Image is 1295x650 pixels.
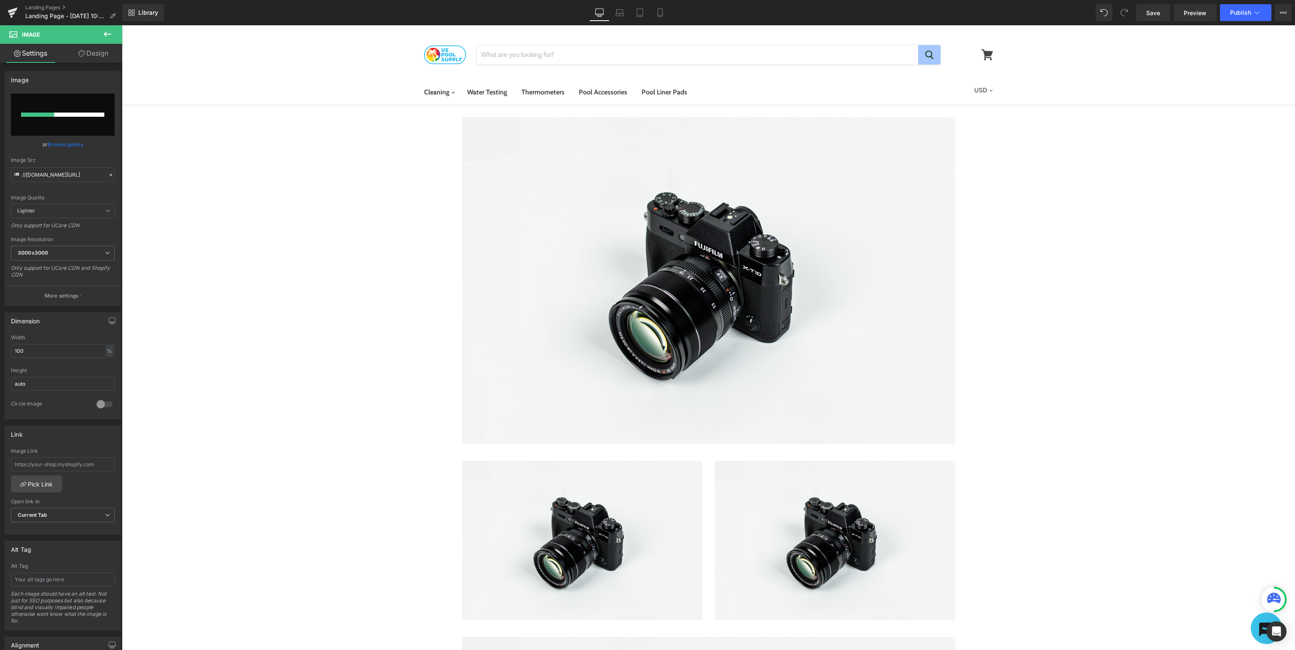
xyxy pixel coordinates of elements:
[45,292,78,300] p: More settings
[11,313,40,325] div: Dimension
[11,140,115,149] div: or
[11,222,115,234] div: Only support for UCare CDN
[106,345,113,357] div: %
[355,20,796,39] input: Search
[11,637,40,649] div: Alignment
[17,207,35,214] b: Lighter
[1096,4,1112,21] button: Undo
[11,195,115,201] div: Image Quality
[18,512,48,518] b: Current Tab
[22,31,40,38] span: Image
[11,265,115,284] div: Only support for UCare CDN and Shopify CDN
[63,44,124,63] a: Design
[339,58,392,76] a: Water Testing
[25,4,122,11] a: Landing Pages
[11,400,88,409] div: Circle Image
[589,4,610,21] a: Desktop
[796,20,819,39] button: Search
[11,448,115,454] div: Image Link
[296,55,572,79] ul: Categories
[848,58,874,72] select: Change your currency
[11,457,115,471] input: https://your-shop.myshopify.com
[11,572,115,586] input: Your alt tags go here
[1220,4,1271,21] button: Publish
[11,591,115,630] div: Each image should have an alt text. Not just for SEO purposes but also because blind and visually...
[1116,4,1133,21] button: Redo
[11,72,29,83] div: Image
[5,286,121,306] button: More settings
[451,58,512,76] a: Pool Accessories
[513,58,572,76] a: Pool Liner Pads
[11,368,115,373] div: Height
[138,9,158,16] span: Library
[1230,9,1251,16] span: Publish
[393,58,449,76] a: Thermometers
[11,541,31,553] div: Alt Tag
[296,58,337,76] a: Cleaning
[18,250,48,256] b: 3000x3000
[1275,4,1292,21] button: More
[292,55,882,79] nav: Desktop navigation
[1266,621,1287,642] div: Open Intercom Messenger
[11,157,115,163] div: Image Src
[11,236,115,242] div: Image Resolution
[48,137,83,152] a: Browse gallery
[11,499,115,505] div: Open link In
[11,335,115,341] div: Width
[11,377,115,391] input: auto
[11,167,115,182] input: Link
[1184,8,1206,17] span: Preview
[1174,4,1217,21] a: Preview
[11,475,62,492] a: Pick Link
[11,563,115,569] div: Alt Tag
[610,4,630,21] a: Laptop
[1146,8,1160,17] span: Save
[25,13,106,19] span: Landing Page - [DATE] 10:41:49
[122,4,164,21] a: New Library
[11,426,23,438] div: Link
[650,4,670,21] a: Mobile
[11,344,115,358] input: auto
[630,4,650,21] a: Tablet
